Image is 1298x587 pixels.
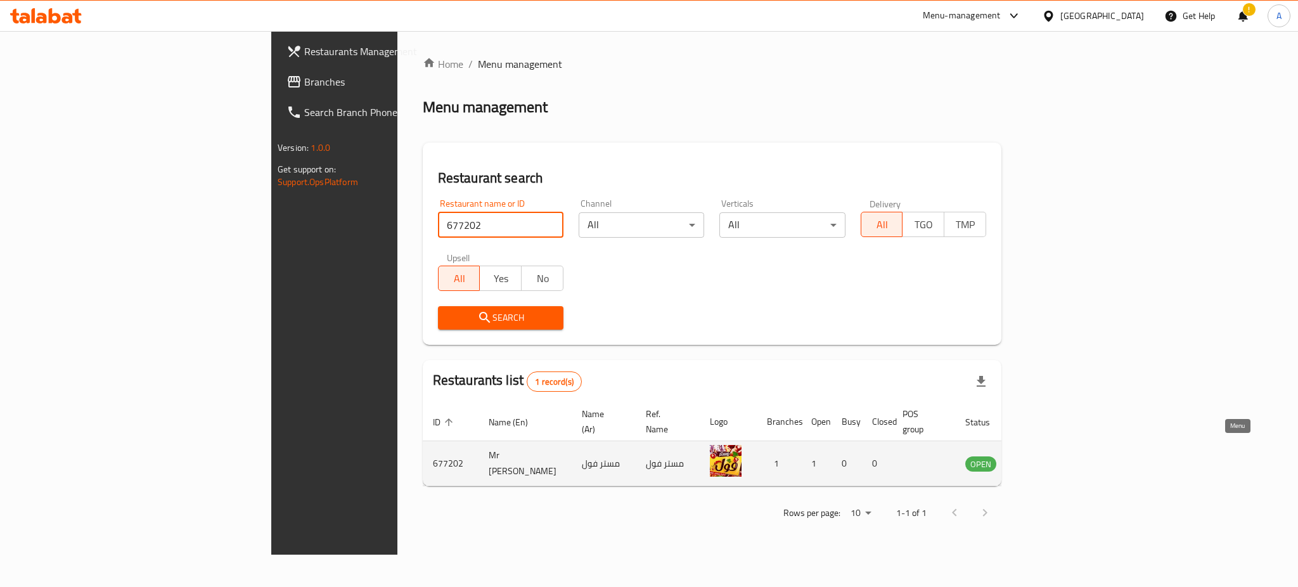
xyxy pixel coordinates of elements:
th: Branches [757,403,801,441]
span: Name (Ar) [582,406,620,437]
span: ID [433,415,457,430]
a: Branches [276,67,488,97]
div: All [579,212,704,238]
button: Yes [479,266,522,291]
label: Upsell [447,253,470,262]
div: Rows per page: [845,504,876,523]
span: All [444,269,475,288]
td: مستر فول [572,441,636,486]
td: 1 [757,441,801,486]
span: TMP [949,216,981,234]
button: All [861,212,903,237]
div: Menu-management [923,8,1001,23]
table: enhanced table [423,403,1065,486]
span: 1 record(s) [527,376,581,388]
span: Branches [304,74,478,89]
div: OPEN [965,456,996,472]
span: Search [448,310,553,326]
button: Search [438,306,563,330]
button: TMP [944,212,986,237]
h2: Menu management [423,97,548,117]
span: Yes [485,269,517,288]
span: Version: [278,139,309,156]
th: Closed [862,403,892,441]
span: Menu management [478,56,562,72]
td: Mr [PERSON_NAME] [479,441,572,486]
td: 0 [862,441,892,486]
label: Delivery [870,199,901,208]
div: Total records count [527,371,582,392]
span: All [866,216,898,234]
th: Open [801,403,832,441]
span: Search Branch Phone [304,105,478,120]
td: 1 [801,441,832,486]
span: TGO [908,216,939,234]
th: Busy [832,403,862,441]
div: [GEOGRAPHIC_DATA] [1060,9,1144,23]
p: Rows per page: [783,505,840,521]
h2: Restaurant search [438,169,986,188]
span: Name (En) [489,415,544,430]
h2: Restaurants list [433,371,582,392]
a: Support.OpsPlatform [278,174,358,190]
img: Mr foul [710,445,742,477]
span: 1.0.0 [311,139,330,156]
button: All [438,266,480,291]
span: OPEN [965,457,996,472]
span: POS group [903,406,940,437]
span: Ref. Name [646,406,684,437]
button: No [521,266,563,291]
td: 0 [832,441,862,486]
a: Search Branch Phone [276,97,488,127]
td: مستر فول [636,441,700,486]
input: Search for restaurant name or ID.. [438,212,563,238]
span: A [1276,9,1282,23]
div: Export file [966,366,996,397]
span: Restaurants Management [304,44,478,59]
a: Restaurants Management [276,36,488,67]
span: Status [965,415,1006,430]
p: 1-1 of 1 [896,505,927,521]
span: Get support on: [278,161,336,177]
div: All [719,212,845,238]
button: TGO [902,212,944,237]
th: Logo [700,403,757,441]
nav: breadcrumb [423,56,1001,72]
span: No [527,269,558,288]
